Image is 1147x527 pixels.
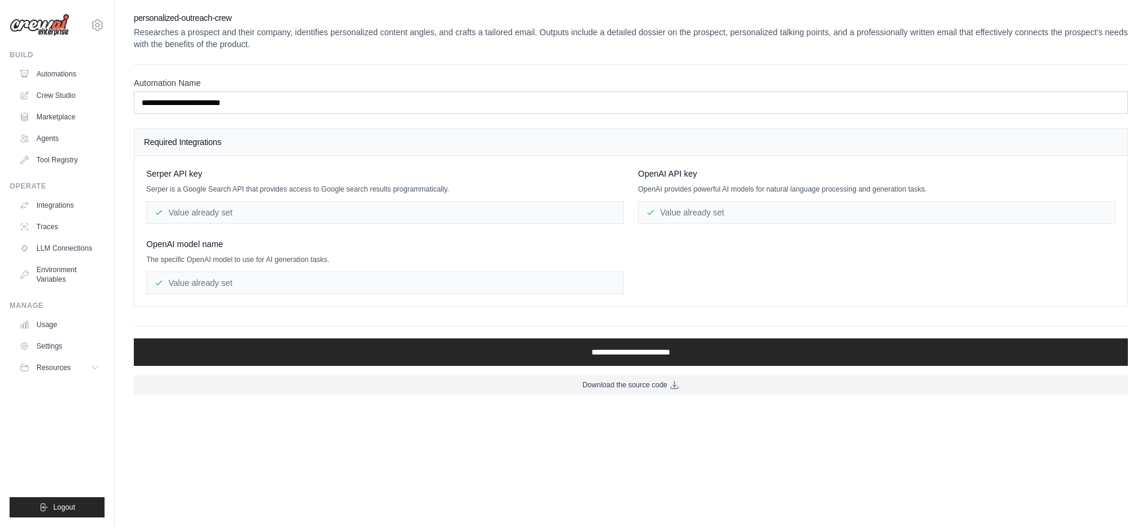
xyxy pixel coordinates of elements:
[146,201,624,224] div: Value already set
[134,12,1128,24] h2: personalized-outreach-crew
[10,497,105,517] button: Logout
[14,107,105,127] a: Marketplace
[14,358,105,377] button: Resources
[14,239,105,258] a: LLM Connections
[14,315,105,334] a: Usage
[14,260,105,289] a: Environment Variables
[146,238,223,250] span: OpenAI model name
[134,77,1128,89] label: Automation Name
[14,337,105,356] a: Settings
[10,50,105,60] div: Build
[14,217,105,236] a: Traces
[638,201,1115,224] div: Value already set
[638,184,1115,194] p: OpenAI provides powerful AI models for natural language processing and generation tasks.
[582,380,667,390] span: Download the source code
[144,136,1118,148] h4: Required Integrations
[638,168,697,180] span: OpenAI API key
[14,196,105,215] a: Integrations
[134,26,1128,50] p: Researches a prospect and their company, identifies personalized content angles, and crafts a tai...
[146,168,202,180] span: Serper API key
[10,301,105,310] div: Manage
[14,150,105,169] a: Tool Registry
[14,129,105,148] a: Agents
[146,184,624,194] p: Serper is a Google Search API that provides access to Google search results programmatically.
[134,375,1128,395] a: Download the source code
[10,14,69,36] img: Logo
[146,255,624,264] p: The specific OpenAI model to use for AI generation tasks.
[14,86,105,105] a: Crew Studio
[14,64,105,84] a: Automations
[146,272,624,294] div: Value already set
[36,363,70,372] span: Resources
[53,503,75,512] span: Logout
[10,181,105,191] div: Operate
